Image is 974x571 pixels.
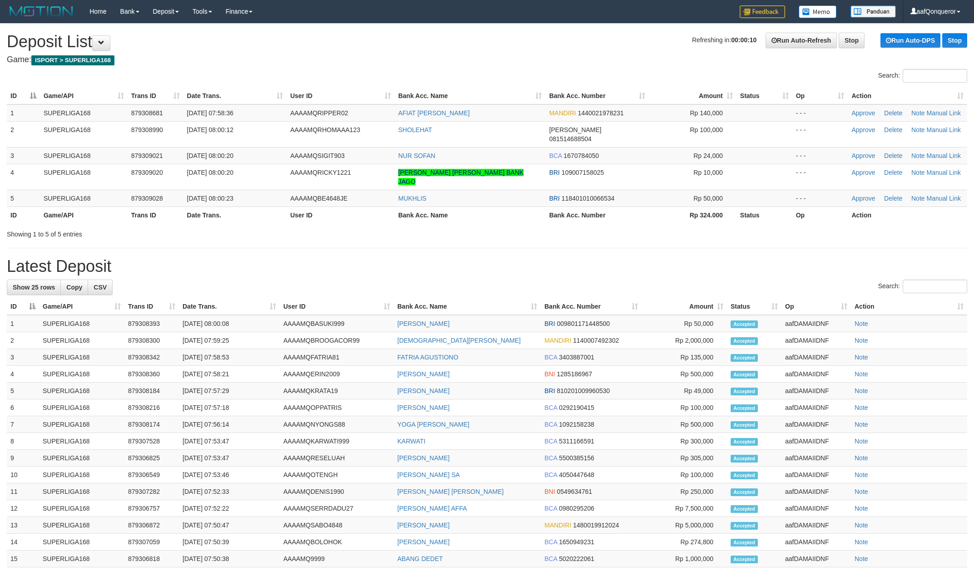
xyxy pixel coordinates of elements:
th: Status [737,207,792,223]
td: 14 [7,534,39,551]
td: SUPERLIGA168 [39,366,124,383]
td: [DATE] 07:57:29 [179,383,280,399]
td: SUPERLIGA168 [40,104,128,122]
td: 879308174 [124,416,179,433]
td: SUPERLIGA168 [39,399,124,416]
td: AAAAMQNYONGS88 [280,416,394,433]
td: SUPERLIGA168 [39,534,124,551]
a: Note [855,471,868,478]
span: 879309021 [131,152,163,159]
td: [DATE] 07:58:53 [179,349,280,366]
span: Rp 24,000 [693,152,723,159]
span: Accepted [731,438,758,446]
a: Note [855,421,868,428]
th: Game/API [40,207,128,223]
a: Note [911,126,925,133]
td: Rp 135,000 [642,349,727,366]
a: Delete [884,152,902,159]
th: Bank Acc. Name: activate to sort column ascending [395,88,545,104]
span: AAAAMQRIPPER02 [290,109,348,117]
span: BRI [544,320,555,327]
a: Copy [60,280,88,295]
h1: Latest Deposit [7,257,967,276]
a: Approve [851,195,875,202]
label: Search: [878,280,967,293]
a: [PERSON_NAME] [397,370,450,378]
span: BNI [544,488,555,495]
td: - - - [792,121,848,147]
td: Rp 5,000,000 [642,517,727,534]
a: Delete [884,126,902,133]
td: SUPERLIGA168 [40,147,128,164]
th: Action: activate to sort column ascending [848,88,967,104]
a: [PERSON_NAME] SA [397,471,460,478]
span: Copy 1285186967 to clipboard [557,370,592,378]
td: aafDAMAIIDNF [781,534,851,551]
span: AAAAMQSIGIT903 [290,152,345,159]
td: 9 [7,450,39,467]
td: AAAAMQKARWATI999 [280,433,394,450]
span: Copy 1440021978231 to clipboard [578,109,623,117]
span: Copy 810201009960530 to clipboard [557,387,610,394]
a: Note [855,337,868,344]
td: Rp 50,000 [642,315,727,332]
span: [DATE] 08:00:20 [187,152,233,159]
span: BCA [544,421,557,428]
a: MUKHLIS [398,195,426,202]
td: 879308360 [124,366,179,383]
span: Accepted [731,421,758,429]
span: Copy [66,284,82,291]
td: AAAAMQSERRDADU27 [280,500,394,517]
a: AFIAT [PERSON_NAME] [398,109,470,117]
a: Show 25 rows [7,280,61,295]
span: Accepted [731,488,758,496]
a: Note [855,404,868,411]
td: 11 [7,483,39,500]
td: 5 [7,190,40,207]
td: Rp 250,000 [642,483,727,500]
td: AAAAMQERIN2009 [280,366,394,383]
a: Note [911,152,925,159]
td: aafDAMAIIDNF [781,483,851,500]
td: 1 [7,315,39,332]
td: SUPERLIGA168 [40,190,128,207]
span: [DATE] 07:58:36 [187,109,233,117]
a: Manual Link [926,126,961,133]
td: Rp 100,000 [642,467,727,483]
span: AAAAMQRICKY1221 [290,169,351,176]
td: 4 [7,366,39,383]
td: 879306549 [124,467,179,483]
a: Approve [851,152,875,159]
a: [PERSON_NAME] [PERSON_NAME] BANK JAGO [398,169,524,185]
th: User ID: activate to sort column ascending [280,298,394,315]
td: AAAAMQRESELUAH [280,450,394,467]
th: Bank Acc. Number [545,207,649,223]
td: 6 [7,399,39,416]
td: AAAAMQBOLOHOK [280,534,394,551]
th: Bank Acc. Name [395,207,545,223]
td: aafDAMAIIDNF [781,315,851,332]
span: Accepted [731,320,758,328]
th: Trans ID: activate to sort column ascending [124,298,179,315]
a: Delete [884,195,902,202]
span: Copy 3403887001 to clipboard [559,354,594,361]
td: Rp 500,000 [642,416,727,433]
a: Note [911,169,925,176]
td: - - - [792,190,848,207]
span: Accepted [731,404,758,412]
span: Copy 5500385156 to clipboard [559,454,594,462]
td: AAAAMQSABO4848 [280,517,394,534]
a: Delete [884,169,902,176]
a: [PERSON_NAME] [397,320,450,327]
th: Action: activate to sort column ascending [851,298,967,315]
td: 879308184 [124,383,179,399]
td: aafDAMAIIDNF [781,416,851,433]
td: aafDAMAIIDNF [781,383,851,399]
span: Copy 0980295206 to clipboard [559,505,594,512]
td: 1 [7,104,40,122]
span: Refreshing in: [692,36,756,44]
td: AAAAMQOTENGH [280,467,394,483]
td: 13 [7,517,39,534]
td: [DATE] 07:59:25 [179,332,280,349]
td: AAAAMQDENIS1990 [280,483,394,500]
